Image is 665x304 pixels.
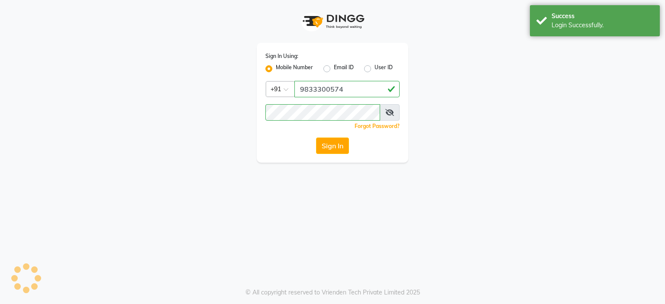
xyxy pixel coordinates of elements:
label: Mobile Number [276,64,313,74]
label: Email ID [334,64,354,74]
label: User ID [374,64,393,74]
a: Forgot Password? [355,123,400,129]
div: Success [552,12,653,21]
label: Sign In Using: [265,52,298,60]
div: Login Successfully. [552,21,653,30]
img: logo1.svg [298,9,367,34]
input: Username [265,104,380,121]
button: Sign In [316,138,349,154]
input: Username [294,81,400,97]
